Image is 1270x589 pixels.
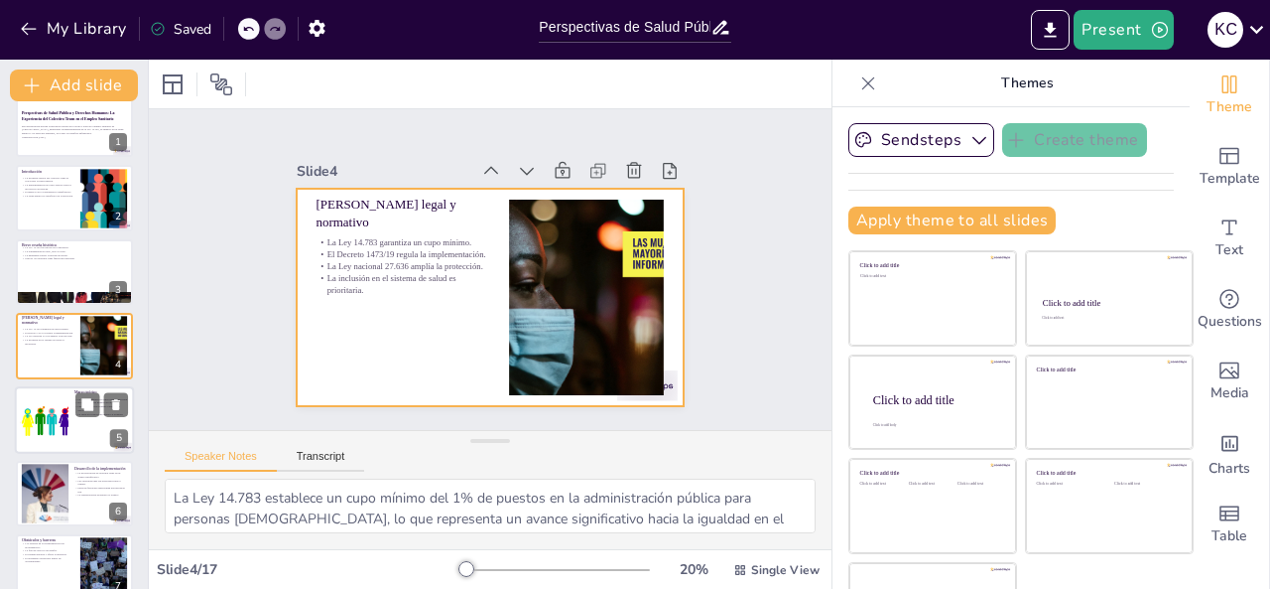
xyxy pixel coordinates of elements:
[22,328,74,332] p: La Ley 14.783 garantiza un cupo mínimo.
[157,560,459,579] div: Slide 4 / 17
[1210,382,1249,404] span: Media
[16,91,133,157] div: 1
[327,196,496,261] p: El Decreto 1473/19 regula la implementación.
[848,123,994,157] button: Sendsteps
[22,556,74,563] p: El desempleo estructural limita las oportunidades.
[1198,311,1262,333] span: Questions
[334,107,504,179] div: Slide 4
[22,553,74,557] p: El estigma persiste y afecta la inclusión.
[16,165,133,230] div: 2
[74,479,127,486] p: Las capacitaciones son esenciales para el cambio.
[1190,203,1269,274] div: Add text boxes
[16,461,133,526] div: 6
[1031,10,1070,50] button: Export to PowerPoint
[324,207,493,272] p: La Ley nacional 27.636 amplía la protección.
[74,486,127,493] p: Diversas funciones representan una inclusión real.
[1215,239,1243,261] span: Text
[1002,123,1147,157] button: Create theme
[860,470,1002,477] div: Click to add title
[1037,366,1179,372] div: Click to add title
[150,20,211,39] div: Saved
[1043,298,1175,308] div: Click to add title
[1190,346,1269,417] div: Add images, graphics, shapes or video
[15,13,135,45] button: My Library
[22,190,74,194] p: El impacto en la comunidad es significativo.
[1208,458,1250,480] span: Charts
[16,239,133,305] div: 3
[75,392,99,416] button: Duplicate Slide
[109,133,127,151] div: 1
[15,386,134,454] div: 5
[1206,96,1252,118] span: Theme
[109,356,127,373] div: 4
[22,542,74,549] p: Los retrasos en la reglamentación son problemáticos.
[22,315,74,326] p: [PERSON_NAME] legal y normativo
[848,207,1056,234] button: Apply theme to all slides
[22,135,127,139] p: Generated with [URL]
[22,331,74,335] p: El Decreto 1473/19 regula la implementación.
[1074,10,1173,50] button: Present
[74,494,127,498] p: La sensibilización promueve el respeto.
[860,482,905,487] div: Click to add text
[22,111,115,121] strong: Perspectivas de Salud Pública y Derechos Humanos: La Experiencia del Colectivo Trans en el Empleo...
[1037,482,1099,487] div: Click to add text
[74,472,127,479] p: La incorporación de personas trans es un avance significativo.
[157,69,189,100] div: Layout
[873,423,998,427] div: Click to add body
[22,242,127,248] p: Breve reseña histórica
[10,70,138,101] button: Add slide
[165,450,277,472] button: Speaker Notes
[165,479,816,533] textarea: La Ley 14.783 establece un cupo mínimo del 1% de puestos en la administración pública para person...
[873,392,1000,406] div: Click to add title
[22,257,127,261] p: Más de 140 personas trans fueron incorporadas.
[209,73,233,96] span: Position
[860,274,1002,279] div: Click to add text
[74,389,128,395] p: Marco teórico
[109,503,127,520] div: 6
[1114,482,1177,487] div: Click to add text
[22,168,74,174] p: Introducción
[74,397,128,401] p: La acción afirmativa es clave para la inclusión.
[22,549,74,553] p: La falta de datos es un desafío.
[109,281,127,299] div: 3
[22,335,74,339] p: La Ley nacional 27.636 amplía la protección.
[22,175,74,182] p: La inclusión laboral del colectivo trans es clave para la salud pública.
[957,482,1002,487] div: Click to add text
[110,429,128,447] div: 5
[22,246,127,250] p: La Ley 14.783 fue un hito en la inclusión.
[109,208,127,225] div: 2
[1207,10,1243,50] button: K C
[860,262,1002,269] div: Click to add title
[1190,417,1269,489] div: Add charts and graphs
[670,560,717,579] div: 20 %
[277,450,365,472] button: Transcript
[22,124,127,135] p: Esta presentación aborda la inclusión laboral del colectivo trans en el ámbito sanitario de [GEOG...
[1190,274,1269,346] div: Get real-time input from your audience
[74,466,127,472] p: Desarrollo de la implementación
[884,60,1170,107] p: Themes
[74,404,128,411] p: Las teorías críticas ayudan a entender la discriminación.
[22,194,74,198] p: La salud pública se beneficia con la inclusión.
[1190,131,1269,203] div: Add ready made slides
[22,183,74,190] p: La implementación del cupo laboral trans es un proceso en marcha.
[331,184,500,249] p: La Ley 14.783 garantiza un cupo mínimo.
[539,13,709,42] input: Insert title
[74,400,128,404] p: El empleo formal impacta en la salud.
[336,145,513,233] p: [PERSON_NAME] legal y normativo
[22,339,74,346] p: La inclusión en el sistema de salud es prioritaria.
[751,562,820,578] span: Single View
[1042,317,1174,321] div: Click to add text
[1207,12,1243,48] div: K C
[22,249,127,253] p: La reglamentación tardó, pero se logró.
[1190,60,1269,131] div: Change the overall theme
[1037,470,1179,477] div: Click to add title
[317,219,489,295] p: La inclusión en el sistema de salud es prioritaria.
[22,537,74,543] p: Obstáculos y barreras
[1200,168,1260,190] span: Template
[16,313,133,378] div: 4
[1211,525,1247,547] span: Table
[74,412,128,416] p: La justicia social es un objetivo a alcanzar.
[22,253,127,257] p: La pandemia aceleró la inclusión laboral.
[909,482,953,487] div: Click to add text
[1190,489,1269,560] div: Add a table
